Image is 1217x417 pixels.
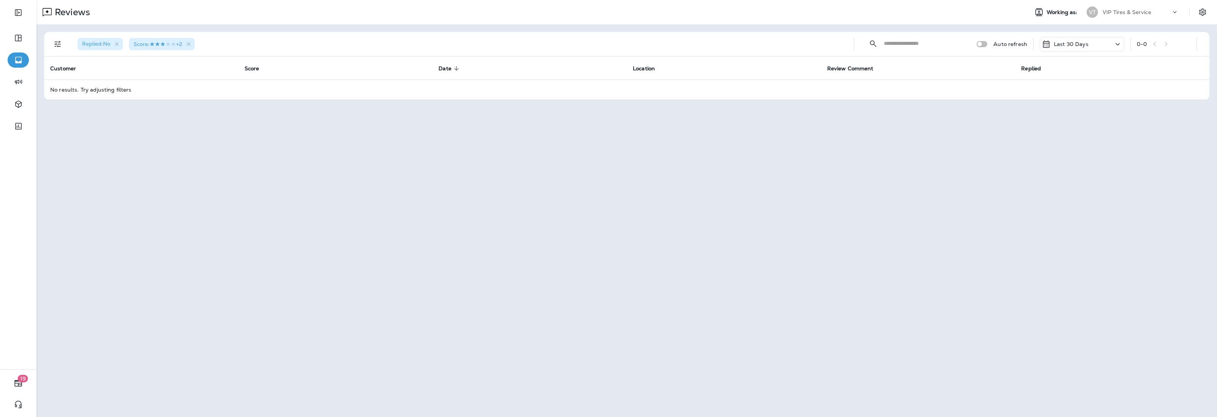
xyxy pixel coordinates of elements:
[1054,41,1088,47] p: Last 30 Days
[8,376,29,391] button: 19
[52,6,90,18] p: Reviews
[827,65,883,72] span: Review Comment
[78,38,123,50] div: Replied:No
[1021,65,1041,72] span: Replied
[633,65,665,72] span: Location
[133,41,182,48] span: Score : +2
[827,65,874,72] span: Review Comment
[50,65,86,72] span: Customer
[245,65,269,72] span: Score
[82,40,110,47] span: Replied : No
[1196,5,1209,19] button: Settings
[18,375,28,382] span: 19
[1021,65,1051,72] span: Replied
[439,65,461,72] span: Date
[245,65,259,72] span: Score
[129,38,195,50] div: Score:3 Stars+2
[993,41,1027,47] p: Auto refresh
[1047,9,1079,16] span: Working as:
[439,65,451,72] span: Date
[44,79,1209,100] td: No results. Try adjusting filters
[1137,41,1147,47] div: 0 - 0
[866,36,881,51] button: Collapse Search
[1103,9,1151,15] p: VIP Tires & Service
[8,5,29,20] button: Expand Sidebar
[50,65,76,72] span: Customer
[633,65,655,72] span: Location
[1087,6,1098,18] div: VT
[50,36,65,52] button: Filters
